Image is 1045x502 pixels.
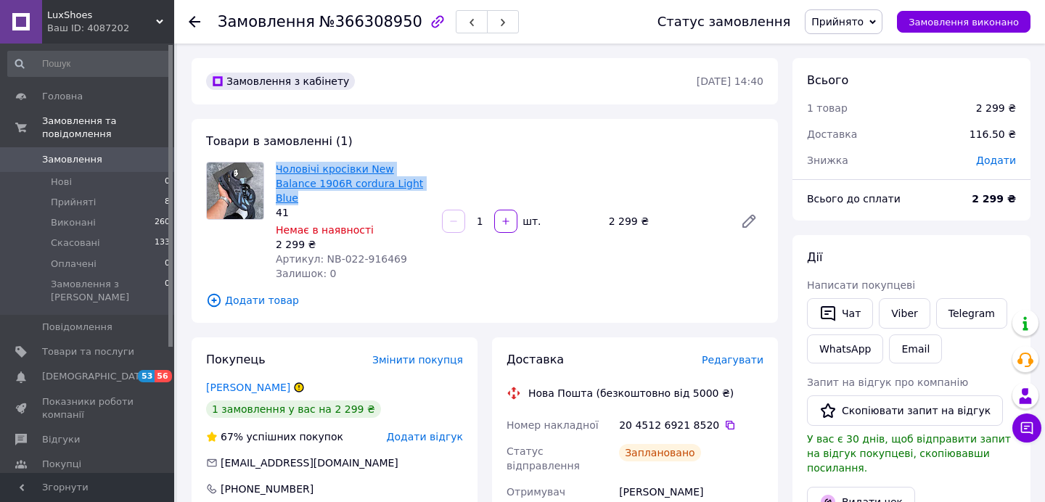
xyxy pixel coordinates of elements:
[807,395,1003,426] button: Скопіювати запит на відгук
[42,458,81,471] span: Покупці
[206,429,343,444] div: успішних покупок
[387,431,463,443] span: Додати відгук
[603,211,729,231] div: 2 299 ₴
[47,9,156,22] span: LuxShoes
[42,90,83,103] span: Головна
[697,75,763,87] time: [DATE] 14:40
[206,353,266,366] span: Покупець
[206,382,290,393] a: [PERSON_NAME]
[42,153,102,166] span: Замовлення
[276,205,430,220] div: 41
[525,386,737,400] div: Нова Пошта (безкоштовно від 5000 ₴)
[889,334,942,363] button: Email
[807,298,873,329] button: Чат
[51,236,100,250] span: Скасовані
[976,101,1016,115] div: 2 299 ₴
[155,236,170,250] span: 133
[276,224,374,236] span: Немає в наявності
[807,376,968,388] span: Запит на відгук про компанію
[807,155,848,166] span: Знижка
[42,395,134,421] span: Показники роботи компанії
[619,418,763,432] div: 20 4512 6921 8520
[51,196,96,209] span: Прийняті
[519,214,542,229] div: шт.
[42,115,174,141] span: Замовлення та повідомлення
[276,253,407,265] span: Артикул: NB-022-916469
[206,73,355,90] div: Замовлення з кабінету
[276,237,430,252] div: 2 299 ₴
[51,216,96,229] span: Виконані
[657,15,791,29] div: Статус замовлення
[811,16,864,28] span: Прийнято
[807,433,1011,474] span: У вас є 30 днів, щоб відправити запит на відгук покупцеві, скопіювавши посилання.
[206,292,763,308] span: Додати товар
[961,118,1025,150] div: 116.50 ₴
[218,13,315,30] span: Замовлення
[807,250,822,264] span: Дії
[155,216,170,229] span: 260
[155,370,171,382] span: 56
[47,22,174,35] div: Ваш ID: 4087202
[897,11,1030,33] button: Замовлення виконано
[807,73,848,87] span: Всього
[276,268,337,279] span: Залишок: 0
[909,17,1019,28] span: Замовлення виконано
[507,353,564,366] span: Доставка
[165,278,170,304] span: 0
[1012,413,1041,443] button: Чат з покупцем
[221,431,243,443] span: 67%
[619,444,701,461] div: Заплановано
[51,258,97,271] span: Оплачені
[165,196,170,209] span: 8
[507,445,580,472] span: Статус відправлення
[138,370,155,382] span: 53
[189,15,200,29] div: Повернутися назад
[7,51,171,77] input: Пошук
[976,155,1016,166] span: Додати
[372,354,463,366] span: Змінити покупця
[221,457,398,469] span: [EMAIL_ADDRESS][DOMAIN_NAME]
[936,298,1007,329] a: Telegram
[807,334,883,363] a: WhatsApp
[42,321,112,334] span: Повідомлення
[507,419,599,431] span: Номер накладної
[42,345,134,358] span: Товари та послуги
[807,193,901,205] span: Всього до сплати
[879,298,930,329] a: Viber
[276,163,423,204] a: Чоловічі кросівки New Balance 1906R cordura Light Blue
[219,482,315,496] div: [PHONE_NUMBER]
[702,354,763,366] span: Редагувати
[206,400,381,418] div: 1 замовлення у вас на 2 299 ₴
[807,279,915,291] span: Написати покупцеві
[207,162,263,219] img: Чоловічі кросівки New Balance 1906R cordura Light Blue
[206,134,353,148] span: Товари в замовленні (1)
[734,207,763,236] a: Редагувати
[507,486,565,498] span: Отримувач
[51,278,165,304] span: Замовлення з [PERSON_NAME]
[165,176,170,189] span: 0
[807,102,848,114] span: 1 товар
[42,433,80,446] span: Відгуки
[51,176,72,189] span: Нові
[42,370,149,383] span: [DEMOGRAPHIC_DATA]
[972,193,1016,205] b: 2 299 ₴
[165,258,170,271] span: 0
[319,13,422,30] span: №366308950
[807,128,857,140] span: Доставка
